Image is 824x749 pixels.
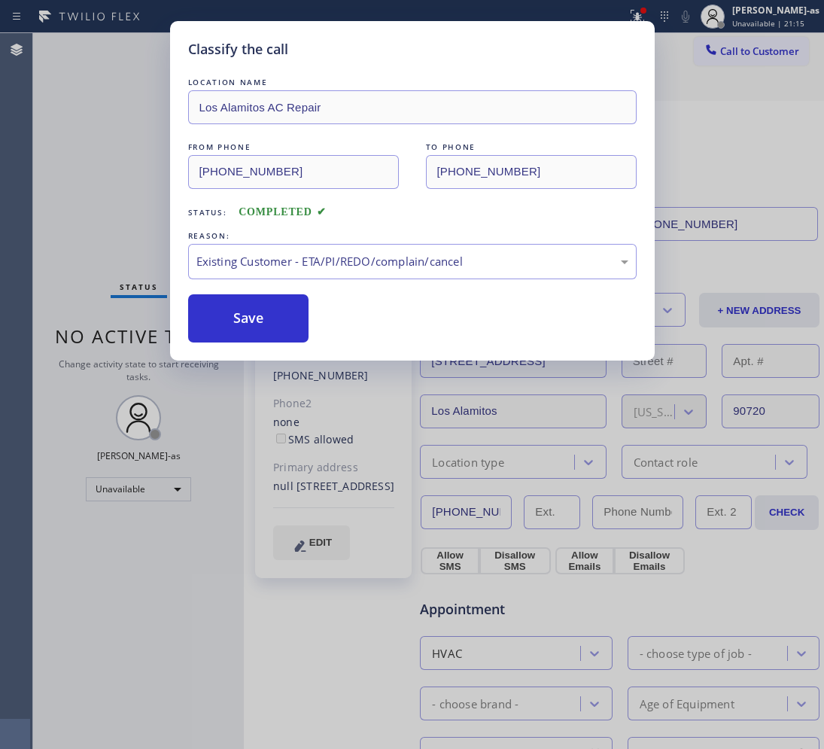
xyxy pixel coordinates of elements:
[188,75,637,90] div: LOCATION NAME
[188,139,399,155] div: FROM PHONE
[188,207,227,218] span: Status:
[426,139,637,155] div: TO PHONE
[426,155,637,189] input: To phone
[188,228,637,244] div: REASON:
[196,253,628,270] div: Existing Customer - ETA/PI/REDO/complain/cancel
[188,294,309,343] button: Save
[239,206,326,218] span: COMPLETED
[188,39,288,59] h5: Classify the call
[188,155,399,189] input: From phone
